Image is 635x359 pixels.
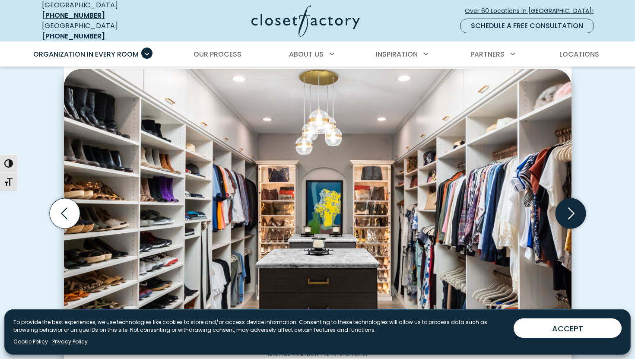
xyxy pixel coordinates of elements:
[464,3,601,19] a: Over 60 Locations in [GEOGRAPHIC_DATA]!
[13,318,507,334] p: To provide the best experiences, we use technologies like cookies to store and/or access device i...
[465,6,600,16] span: Over 60 Locations in [GEOGRAPHIC_DATA]!
[33,49,139,59] span: Organization in Every Room
[42,31,105,41] a: [PHONE_NUMBER]
[46,195,83,232] button: Previous slide
[52,338,88,346] a: Privacy Policy
[376,49,418,59] span: Inspiration
[42,21,167,41] div: [GEOGRAPHIC_DATA]
[460,19,594,33] a: Schedule a Free Consultation
[42,10,105,20] a: [PHONE_NUMBER]
[289,49,324,59] span: About Us
[64,69,571,334] img: Walk-in with dual islands, extensive hanging and shoe space, and accent-lit shelves highlighting ...
[470,49,505,59] span: Partners
[27,42,608,67] nav: Primary Menu
[13,338,48,346] a: Cookie Policy
[194,49,241,59] span: Our Process
[514,318,622,338] button: ACCEPT
[559,49,599,59] span: Locations
[251,5,360,37] img: Closet Factory Logo
[552,195,589,232] button: Next slide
